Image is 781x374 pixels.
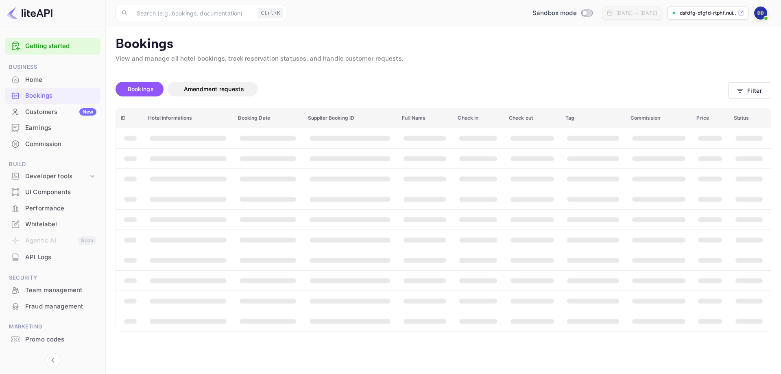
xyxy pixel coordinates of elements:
[529,9,596,18] div: Switch to Production mode
[616,9,657,17] div: [DATE] — [DATE]
[5,249,100,265] div: API Logs
[5,201,100,216] a: Performance
[5,184,100,199] a: UI Components
[532,9,577,18] span: Sandbox mode
[5,217,100,232] a: Whitelabel
[680,9,736,17] p: dsfdfg-dfgfd-rtphf.nui...
[692,108,729,128] th: Price
[728,82,771,99] button: Filter
[25,140,96,149] div: Commission
[5,88,100,104] div: Bookings
[25,91,96,101] div: Bookings
[25,220,96,229] div: Whitelabel
[5,332,100,347] a: Promo codes
[5,104,100,119] a: CustomersNew
[754,7,767,20] img: dsfdfg dfgfd
[184,85,244,92] span: Amendment requests
[5,120,100,136] div: Earnings
[5,136,100,151] a: Commission
[116,36,771,52] p: Bookings
[128,85,154,92] span: Bookings
[25,75,96,85] div: Home
[5,72,100,87] a: Home
[729,108,771,128] th: Status
[25,107,96,117] div: Customers
[143,108,233,128] th: Hotel informations
[258,8,283,18] div: Ctrl+K
[46,353,60,367] button: Collapse navigation
[5,217,100,232] div: Whitelabel
[303,108,397,128] th: Supplier Booking ID
[25,188,96,197] div: UI Components
[5,184,100,200] div: UI Components
[5,273,100,282] span: Security
[25,286,96,295] div: Team management
[5,282,100,298] div: Team management
[453,108,504,128] th: Check in
[5,322,100,331] span: Marketing
[5,63,100,72] span: Business
[5,120,100,135] a: Earnings
[25,204,96,213] div: Performance
[25,123,96,133] div: Earnings
[5,160,100,169] span: Build
[116,108,771,331] table: booking table
[5,299,100,314] a: Fraud management
[5,169,100,184] div: Developer tools
[5,332,100,348] div: Promo codes
[25,302,96,311] div: Fraud management
[5,88,100,103] a: Bookings
[561,108,626,128] th: Tag
[25,335,96,344] div: Promo codes
[25,253,96,262] div: API Logs
[116,108,143,128] th: ID
[116,54,771,64] p: View and manage all hotel bookings, track reservation statuses, and handle customer requests.
[5,201,100,217] div: Performance
[5,136,100,152] div: Commission
[116,82,728,96] div: account-settings tabs
[626,108,692,128] th: Commission
[25,172,88,181] div: Developer tools
[5,104,100,120] div: CustomersNew
[25,42,96,51] a: Getting started
[79,108,96,116] div: New
[397,108,453,128] th: Full Name
[5,282,100,297] a: Team management
[132,5,255,21] input: Search (e.g. bookings, documentation)
[5,299,100,315] div: Fraud management
[5,72,100,88] div: Home
[5,38,100,55] div: Getting started
[7,7,52,20] img: LiteAPI logo
[504,108,561,128] th: Check out
[233,108,303,128] th: Booking Date
[5,249,100,265] a: API Logs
